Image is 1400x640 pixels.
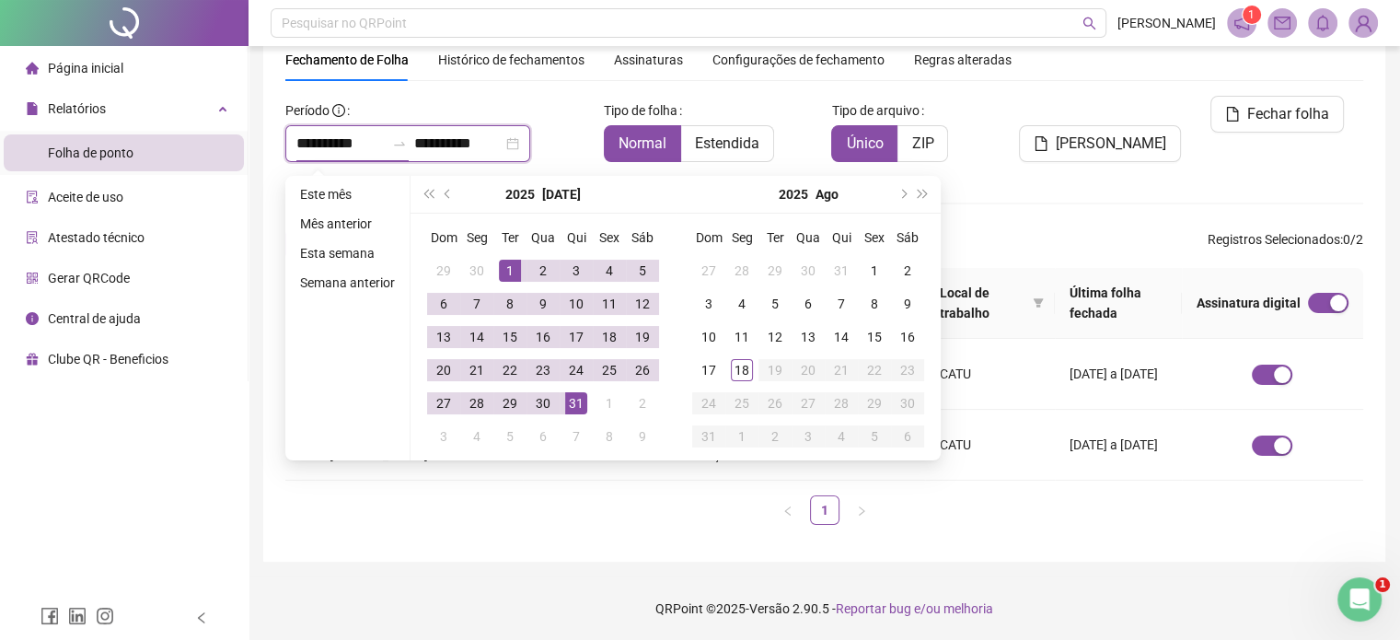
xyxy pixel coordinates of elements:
span: 1 [1375,577,1390,592]
span: gift [26,353,39,366]
span: right [856,506,867,517]
img: 82284 [1349,9,1377,37]
td: 2025-08-07 [560,420,593,453]
span: file [1225,107,1240,122]
button: [PERSON_NAME] [1019,125,1181,162]
th: Sex [858,221,891,254]
div: 9 [631,425,654,448]
span: Reportar bug e/ou melhoria [836,601,993,616]
span: ZIP [911,134,933,152]
div: 5 [499,425,521,448]
div: 27 [797,392,819,414]
div: 2 [631,392,654,414]
div: 31 [565,392,587,414]
span: Fechar folha [1247,103,1329,125]
td: 2025-07-31 [560,387,593,420]
div: 10 [698,326,720,348]
span: qrcode [26,272,39,285]
span: to [392,136,407,151]
td: 2025-07-27 [427,387,460,420]
div: 26 [764,392,786,414]
div: 30 [897,392,919,414]
div: 7 [466,293,488,315]
div: 27 [433,392,455,414]
div: 31 [698,425,720,448]
td: 2025-07-23 [526,354,560,387]
span: Aceite de uso [48,190,123,204]
span: Central de ajuda [48,311,141,326]
div: 18 [731,359,753,381]
div: 4 [731,293,753,315]
td: 2025-08-31 [692,420,725,453]
div: 6 [797,293,819,315]
div: 3 [565,260,587,282]
div: 2 [897,260,919,282]
td: 2025-09-03 [792,420,825,453]
span: left [782,506,793,517]
span: 1 [1248,8,1255,21]
th: Sáb [626,221,659,254]
td: 2025-07-06 [427,287,460,320]
button: month panel [816,176,839,213]
td: 2025-07-30 [526,387,560,420]
th: Qua [792,221,825,254]
th: Qui [825,221,858,254]
td: CATU [925,339,1054,410]
div: 4 [598,260,620,282]
li: Mês anterior [293,213,402,235]
td: 2025-07-08 [493,287,526,320]
th: Seg [725,221,758,254]
td: [DATE] a [DATE] [1055,410,1182,481]
span: : 0 / 2 [1208,229,1363,259]
td: 2025-08-02 [626,387,659,420]
div: 29 [499,392,521,414]
span: Relatórios [48,101,106,116]
div: 28 [731,260,753,282]
div: 11 [731,326,753,348]
button: year panel [505,176,535,213]
li: Este mês [293,183,402,205]
td: 2025-08-22 [858,354,891,387]
div: 8 [863,293,885,315]
a: 1 [811,496,839,524]
div: 23 [532,359,554,381]
span: Período [285,103,330,118]
td: 2025-07-18 [593,320,626,354]
td: 2025-08-07 [825,287,858,320]
div: 1 [731,425,753,448]
div: 7 [565,425,587,448]
span: Regras alteradas [914,53,1012,66]
li: Página anterior [773,495,803,525]
td: 2025-07-09 [526,287,560,320]
div: 31 [830,260,852,282]
div: 3 [698,293,720,315]
div: 27 [698,260,720,282]
div: 22 [863,359,885,381]
div: 9 [897,293,919,315]
div: 9 [532,293,554,315]
span: Registros Selecionados [1208,232,1340,247]
td: 2025-08-19 [758,354,792,387]
span: Estendida [695,134,759,152]
div: 6 [532,425,554,448]
div: 4 [830,425,852,448]
div: 21 [466,359,488,381]
div: 16 [532,326,554,348]
th: Seg [460,221,493,254]
td: 2025-07-21 [460,354,493,387]
td: 2025-07-22 [493,354,526,387]
button: super-prev-year [418,176,438,213]
td: 2025-07-29 [758,254,792,287]
span: Histórico de fechamentos [438,52,584,67]
div: 6 [897,425,919,448]
td: 2025-08-05 [758,287,792,320]
td: 2025-06-30 [460,254,493,287]
span: Folha de ponto [48,145,133,160]
button: next-year [892,176,912,213]
td: 2025-07-20 [427,354,460,387]
td: 2025-08-04 [460,420,493,453]
div: 5 [863,425,885,448]
td: 2025-08-15 [858,320,891,354]
th: Dom [692,221,725,254]
td: 2025-08-16 [891,320,924,354]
